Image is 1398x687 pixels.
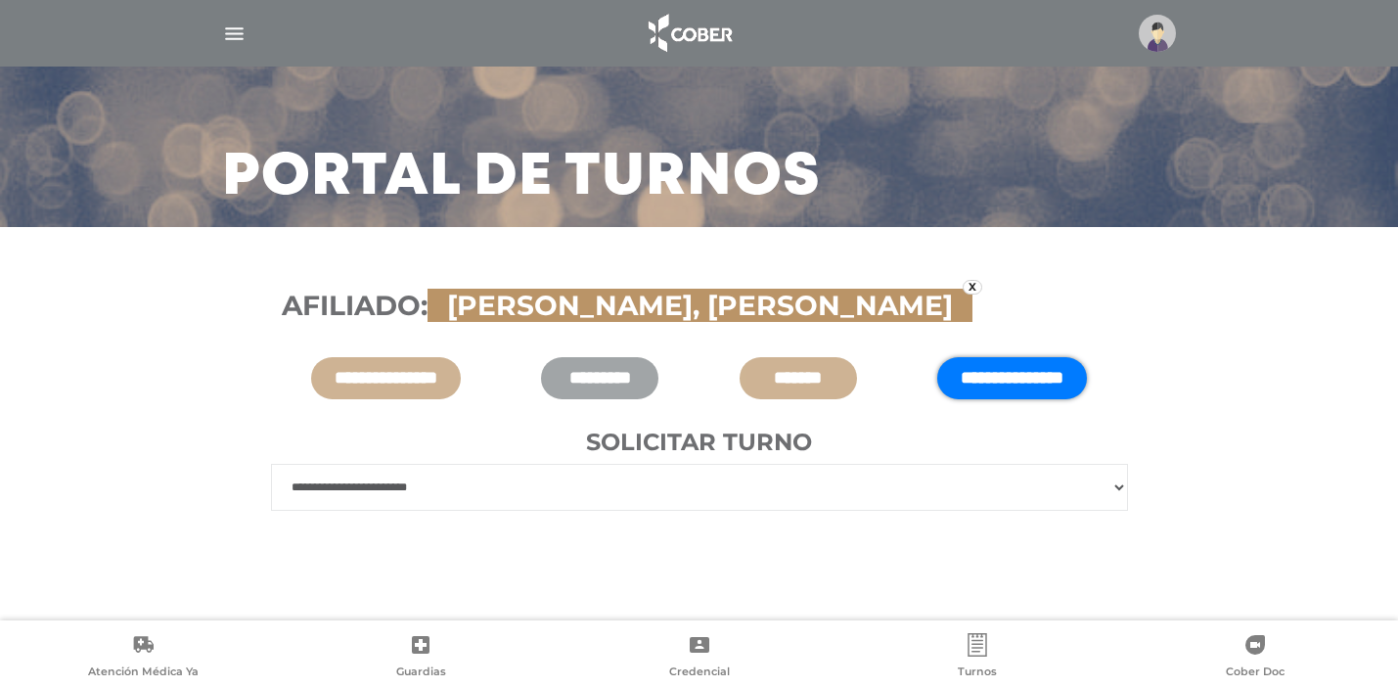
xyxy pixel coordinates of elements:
span: Guardias [396,664,446,682]
span: Atención Médica Ya [88,664,199,682]
a: Guardias [282,633,560,683]
h3: Afiliado: [282,290,1117,323]
h4: Solicitar turno [271,429,1128,457]
span: Cober Doc [1226,664,1285,682]
a: Atención Médica Ya [4,633,282,683]
span: Credencial [669,664,730,682]
a: x [963,280,982,295]
img: Cober_menu-lines-white.svg [222,22,247,46]
span: [PERSON_NAME], [PERSON_NAME] [437,289,963,322]
span: Turnos [958,664,997,682]
img: logo_cober_home-white.png [638,10,741,57]
h3: Portal de turnos [222,153,821,204]
a: Credencial [560,633,837,683]
a: Turnos [838,633,1116,683]
a: Cober Doc [1116,633,1394,683]
img: profile-placeholder.svg [1139,15,1176,52]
